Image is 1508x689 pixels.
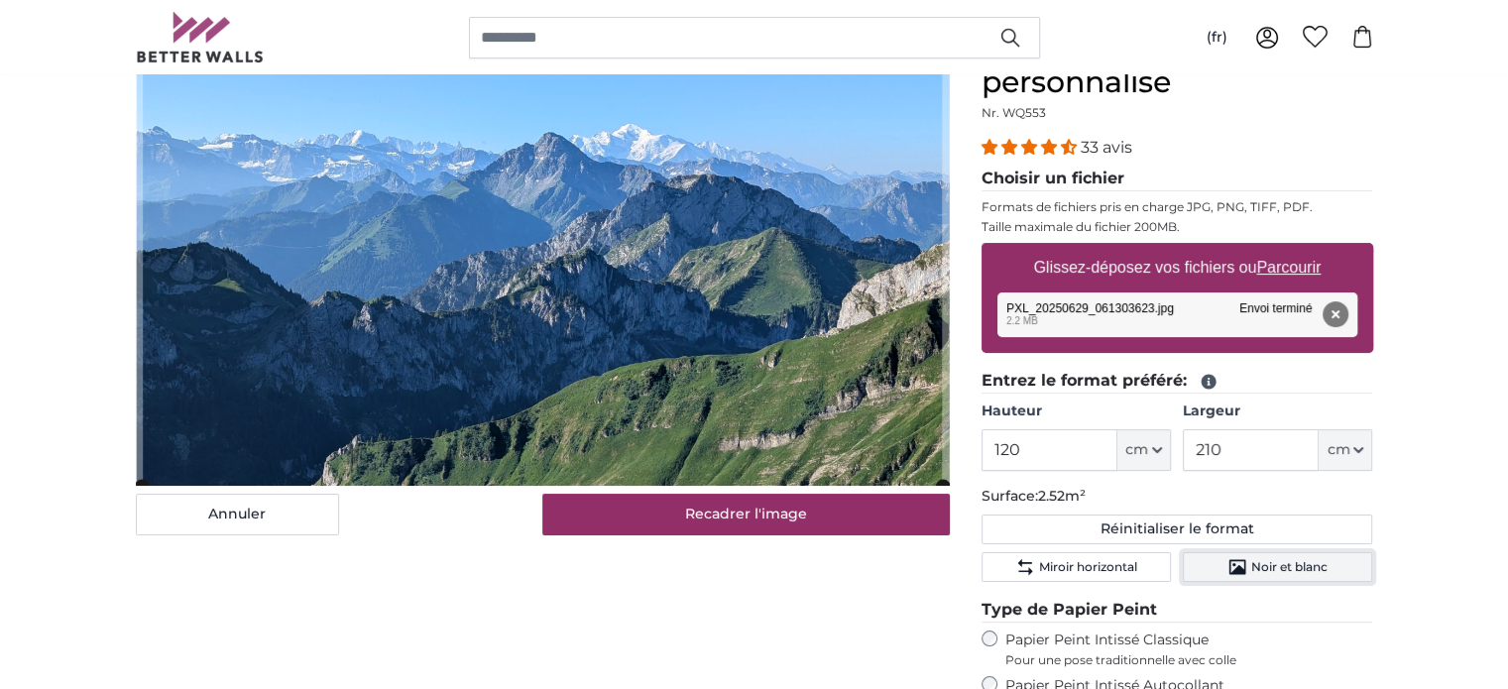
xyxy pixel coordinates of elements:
[982,402,1171,421] label: Hauteur
[1183,552,1372,582] button: Noir et blanc
[136,12,265,62] img: Betterwalls
[542,494,950,535] button: Recadrer l'image
[1025,248,1329,287] label: Glissez-déposez vos fichiers ou
[1005,631,1373,668] label: Papier Peint Intissé Classique
[982,487,1373,507] p: Surface:
[1191,20,1243,56] button: (fr)
[1327,440,1349,460] span: cm
[1081,138,1132,157] span: 33 avis
[1039,559,1137,575] span: Miroir horizontal
[1319,429,1372,471] button: cm
[982,167,1373,191] legend: Choisir un fichier
[982,138,1081,157] span: 4.33 stars
[982,598,1373,623] legend: Type de Papier Peint
[982,515,1373,544] button: Réinitialiser le format
[982,105,1046,120] span: Nr. WQ553
[982,199,1373,215] p: Formats de fichiers pris en charge JPG, PNG, TIFF, PDF.
[982,552,1171,582] button: Miroir horizontal
[1005,652,1373,668] span: Pour une pose traditionnelle avec colle
[1251,559,1328,575] span: Noir et blanc
[136,494,339,535] button: Annuler
[1038,487,1086,505] span: 2.52m²
[982,369,1373,394] legend: Entrez le format préféré:
[1256,259,1321,276] u: Parcourir
[1117,429,1171,471] button: cm
[1183,402,1372,421] label: Largeur
[982,219,1373,235] p: Taille maximale du fichier 200MB.
[1125,440,1148,460] span: cm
